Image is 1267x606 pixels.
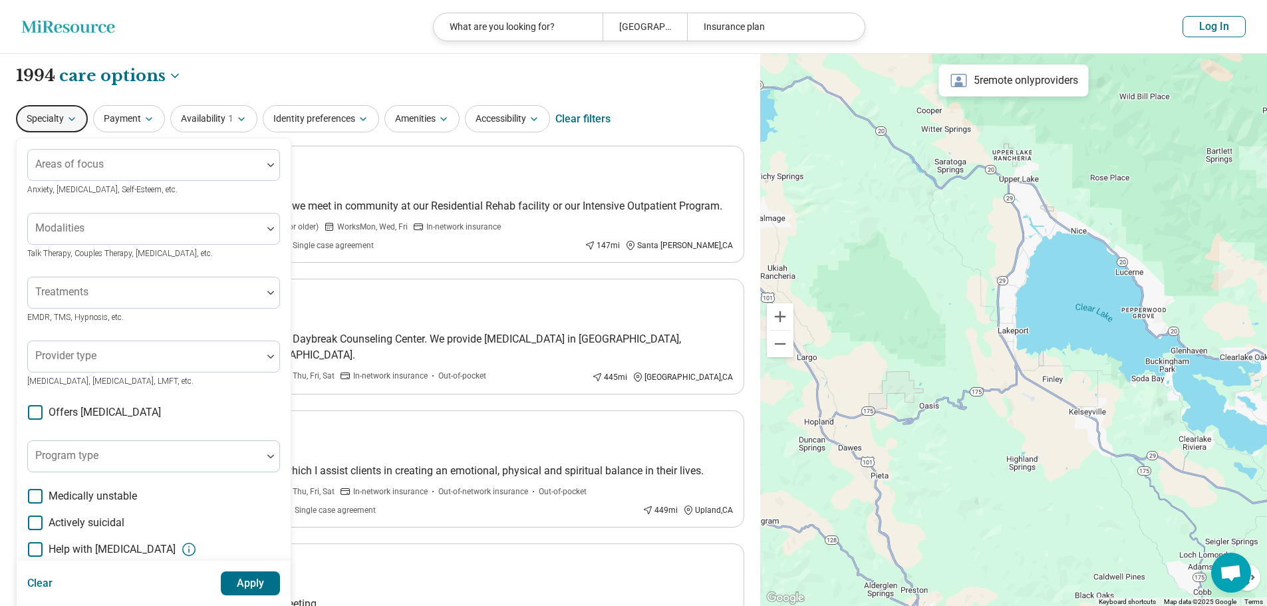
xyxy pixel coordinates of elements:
[939,65,1089,96] div: 5 remote only providers
[49,488,137,504] span: Medically unstable
[592,371,627,383] div: 445 mi
[337,221,408,233] span: Works Mon, Wed, Fri
[49,515,124,531] span: Actively suicidal
[263,105,379,132] button: Identity preferences
[295,504,376,516] span: Single case agreement
[35,349,96,362] label: Provider type
[555,103,611,135] div: Clear filters
[683,504,733,516] div: Upland , CA
[465,105,550,132] button: Accessibility
[35,449,98,462] label: Program type
[625,239,733,251] div: Santa [PERSON_NAME] , CA
[293,239,374,251] span: Single case agreement
[49,404,161,420] span: Offers [MEDICAL_DATA]
[221,571,281,595] button: Apply
[59,65,166,87] span: care options
[170,105,257,132] button: Availability1
[228,112,233,126] span: 1
[49,541,176,557] span: Help with [MEDICAL_DATA]
[642,504,678,516] div: 449 mi
[585,239,620,251] div: 147 mi
[384,105,460,132] button: Amenities
[27,571,53,595] button: Clear
[438,370,486,382] span: Out-of-pocket
[1183,16,1246,37] button: Log In
[16,105,88,132] button: Specialty
[1211,553,1251,593] div: Open chat
[35,285,88,298] label: Treatments
[1244,598,1263,605] a: Terms (opens in new tab)
[35,158,104,170] label: Areas of focus
[687,13,856,41] div: Insurance plan
[27,377,194,386] span: [MEDICAL_DATA], [MEDICAL_DATA], LMFT, etc.
[434,13,603,41] div: What are you looking for?
[633,371,733,383] div: [GEOGRAPHIC_DATA] , CA
[767,331,793,357] button: Zoom out
[767,303,793,330] button: Zoom in
[426,221,501,233] span: In-network insurance
[27,185,178,194] span: Anxiety, [MEDICAL_DATA], Self-Esteem, etc.
[353,486,428,498] span: In-network insurance
[1164,598,1236,605] span: Map data ©2025 Google
[67,463,733,479] p: As a licensed therapist, I see my role as one in which I assist clients in creating an emotional,...
[16,65,182,87] h1: 1994
[539,486,587,498] span: Out-of-pocket
[603,13,687,41] div: [GEOGRAPHIC_DATA], [GEOGRAPHIC_DATA]
[67,331,733,363] p: Greetings! I am the founder & clinical director of Daybreak Counseling Center. We provide [MEDICA...
[353,370,428,382] span: In-network insurance
[59,65,182,87] button: Care options
[67,198,733,214] p: Join The Key Addiction Treatment Center where we meet in community at our Residential Rehab facil...
[93,105,165,132] button: Payment
[35,222,84,234] label: Modalities
[27,313,124,322] span: EMDR, TMS, Hypnosis, etc.
[27,249,213,258] span: Talk Therapy, Couples Therapy, [MEDICAL_DATA], etc.
[438,486,528,498] span: Out-of-network insurance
